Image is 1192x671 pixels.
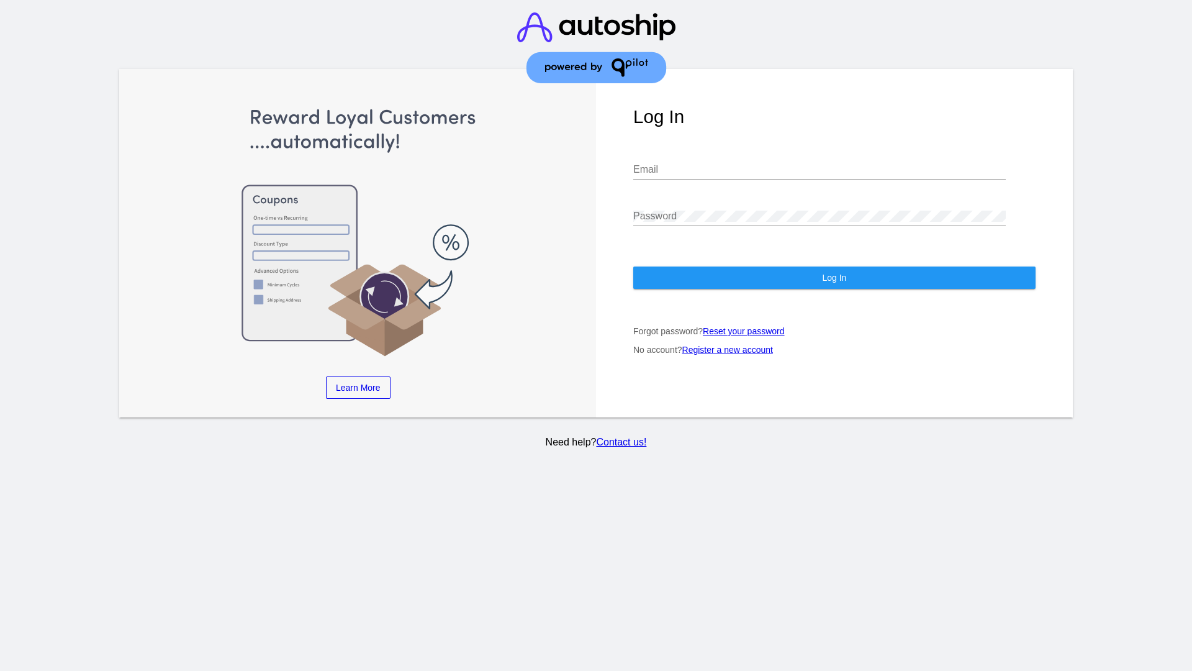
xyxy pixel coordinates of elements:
[633,267,1036,289] button: Log In
[117,437,1075,448] p: Need help?
[633,106,1036,127] h1: Log In
[633,326,1036,336] p: Forgot password?
[703,326,785,336] a: Reset your password
[822,273,846,283] span: Log In
[633,345,1036,355] p: No account?
[682,345,773,355] a: Register a new account
[596,437,646,447] a: Contact us!
[157,106,559,358] img: Apply Coupons Automatically to Scheduled Orders with QPilot
[336,383,381,393] span: Learn More
[326,377,391,399] a: Learn More
[633,164,1006,175] input: Email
